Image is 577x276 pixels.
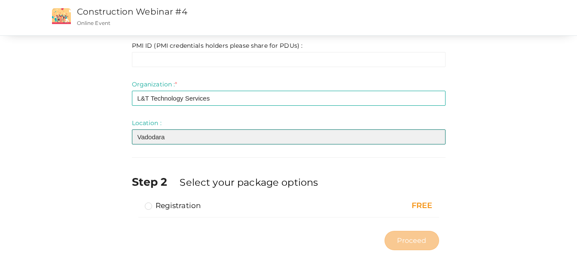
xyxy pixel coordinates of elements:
label: Organization : [132,80,177,89]
span: Proceed [397,236,426,245]
div: FREE [347,200,432,212]
label: Step 2 [132,174,178,190]
label: Registration [145,200,201,211]
img: event2.png [52,8,71,24]
label: Location : [132,119,162,127]
label: PMI ID (PMI credentials holders please share for PDUs) : [132,41,303,50]
button: Proceed [385,231,439,250]
a: Construction Webinar #4 [77,6,187,17]
p: Online Event [77,19,366,27]
label: Select your package options [180,175,318,189]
